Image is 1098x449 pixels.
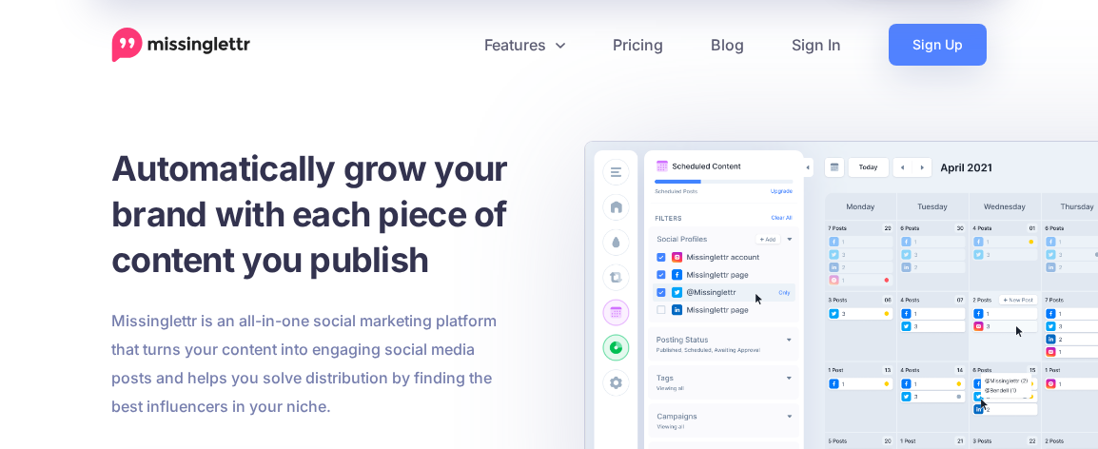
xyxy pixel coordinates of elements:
a: Sign In [768,24,865,66]
p: Missinglettr is an all-in-one social marketing platform that turns your content into engaging soc... [111,306,511,420]
a: Pricing [589,24,687,66]
a: Features [461,24,589,66]
a: Home [111,28,251,63]
a: Blog [687,24,768,66]
h1: Automatically grow your brand with each piece of content you publish [111,146,597,283]
a: Sign Up [889,24,987,66]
